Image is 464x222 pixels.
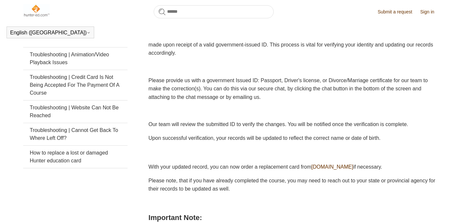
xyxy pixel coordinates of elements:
span: Please provide us with a government Issued ID: Passport, Driver's license, or Divorce/Marriage ce... [148,78,428,100]
button: English ([GEOGRAPHIC_DATA]) [10,30,91,36]
a: [DOMAIN_NAME] [311,164,353,170]
a: Sign in [420,9,441,15]
a: How to replace a lost or damaged Hunter education card [23,146,128,168]
p: To ensure accuracy and compliance with our records, changes to your name or date of birth post-re... [148,32,441,57]
span: Our team will review the submitted ID to verify the changes. You will be notified once the verifi... [148,121,408,127]
a: Troubleshooting | Cannot Get Back To Where Left Off? [23,123,128,145]
p: Upon successful verification, your records will be updated to reflect the correct name or date of... [148,134,441,142]
a: Troubleshooting | Credit Card Is Not Being Accepted For The Payment Of A Course [23,70,128,100]
input: Search [154,5,274,18]
span: Please note, that if you have already completed the course, you may need to reach out to your sta... [148,178,435,192]
a: Submit a request [378,9,419,15]
img: Hunter-Ed Help Center home page [23,4,50,17]
a: Troubleshooting | Website Can Not Be Reached [23,101,128,123]
a: Troubleshooting | Animation/Video Playback Issues [23,47,128,70]
p: With your updated record, you can now order a replacement card from if necessary. [148,163,441,171]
